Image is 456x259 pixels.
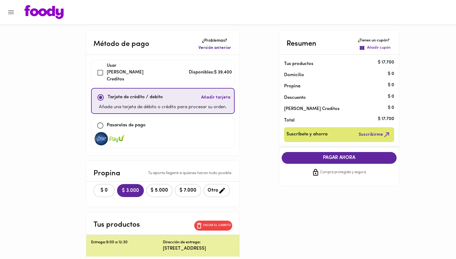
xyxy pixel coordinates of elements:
span: $ 7.000 [179,188,197,193]
button: PAGAR AHORA [282,152,397,164]
button: Otro [204,184,230,197]
p: Propina [93,168,120,179]
button: $ 7.000 [175,184,201,197]
img: logo.png [24,5,64,19]
p: Disponibles: $ 39.400 [189,69,232,76]
p: Tus productos [284,61,385,67]
p: ¿Tienes un cupón? [358,38,392,44]
span: Añadir tarjeta [201,95,230,101]
p: $ 0 [388,105,394,111]
span: Otro [207,187,226,194]
button: $ 0 [93,184,115,197]
p: Total [284,117,385,124]
button: Menu [4,5,18,20]
span: Suscribirme [359,131,391,138]
span: $ 5.000 [150,188,169,193]
span: Suscríbete y ahorra [287,131,328,138]
iframe: Messagebird Livechat Widget [421,224,450,253]
p: Tu aporte llegará a quienes hacen todo posible. [148,170,232,176]
p: $ 17.700 [378,116,394,122]
button: $ 3.000 [117,184,144,197]
p: Método de pago [93,39,149,50]
p: $ 0 [388,82,394,88]
button: Suscribirme [357,130,392,140]
p: $ 0 [388,71,394,77]
span: $ 3.000 [122,188,139,194]
span: Compra protegida y segura. [320,170,367,176]
p: Domicilio [284,72,304,78]
p: Propina [284,83,385,89]
button: Añadir tarjeta [200,91,232,104]
p: Entrega: 9:00 a 12:30 [91,240,163,245]
p: $ 0 [388,93,394,100]
span: PAGAR AHORA [288,155,391,161]
button: Vaciar el carrito [194,221,232,231]
p: Usar [PERSON_NAME] Creditos [107,63,149,83]
p: Tus productos [93,219,140,230]
p: Tarjeta de crédito / debito [108,94,163,101]
p: Pasarelas de pago [107,122,146,129]
span: $ 0 [97,188,111,193]
p: Añadir cupón [367,45,391,51]
p: ¿Problemas? [197,38,232,44]
p: [PERSON_NAME] Creditos [284,106,385,112]
p: Resumen [287,38,316,49]
p: Dirección de entrega: [163,240,201,245]
img: visa [94,132,109,145]
p: [STREET_ADDRESS] [163,245,235,252]
p: Descuento [284,95,306,101]
button: Añadir cupón [358,44,392,52]
button: $ 5.000 [146,184,173,197]
button: Versión anterior [197,44,232,52]
img: visa [109,132,125,145]
p: $ 17.700 [378,60,394,66]
span: Versión anterior [198,45,231,51]
p: Vaciar el carrito [203,223,231,228]
p: Añada una tarjeta de débito o crédito para procesar su orden. [99,104,227,111]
